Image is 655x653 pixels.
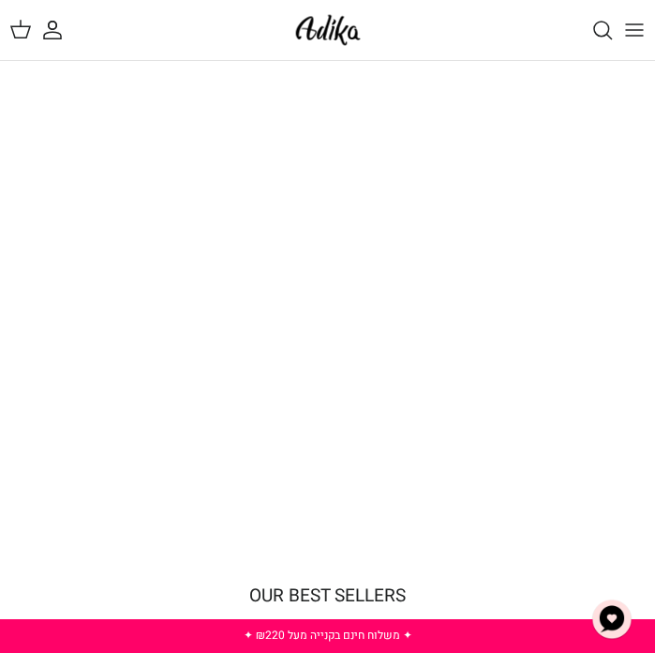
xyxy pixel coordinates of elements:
a: OUR BEST SELLERS [249,583,406,609]
button: צ'אט [584,591,640,647]
button: Toggle menu [614,9,655,51]
a: החשבון שלי [41,9,82,51]
a: חיפוש [573,9,614,51]
img: Adika IL [290,9,365,51]
a: ✦ משלוח חינם בקנייה מעל ₪220 ✦ [244,627,412,644]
